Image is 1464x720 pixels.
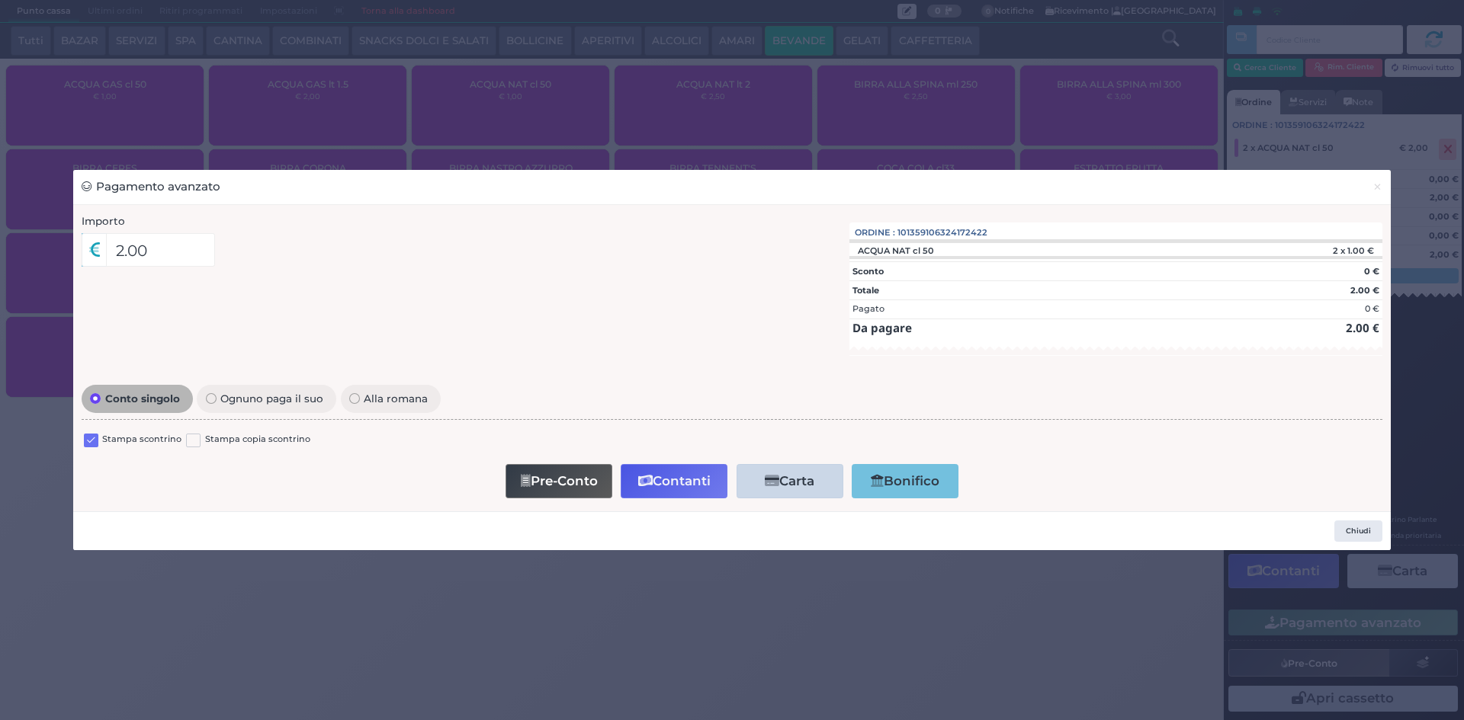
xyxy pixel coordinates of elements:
[506,464,612,498] button: Pre-Conto
[1364,170,1391,204] button: Chiudi
[1249,245,1382,256] div: 2 x 1.00 €
[855,226,895,239] span: Ordine :
[737,464,843,498] button: Carta
[852,464,958,498] button: Bonifico
[217,393,328,404] span: Ognuno paga il suo
[852,320,912,335] strong: Da pagare
[360,393,432,404] span: Alla romana
[1346,320,1379,335] strong: 2.00 €
[82,178,220,196] h3: Pagamento avanzato
[205,433,310,447] label: Stampa copia scontrino
[1365,302,1379,315] div: 0 €
[106,233,215,267] input: Es. 30.99
[102,433,181,447] label: Stampa scontrino
[1350,285,1379,296] strong: 2.00 €
[852,285,879,296] strong: Totale
[849,245,942,256] div: ACQUA NAT cl 50
[852,302,884,315] div: Pagato
[621,464,727,498] button: Contanti
[1372,178,1382,195] span: ×
[852,266,884,277] strong: Sconto
[897,226,987,239] span: 101359106324172422
[1364,266,1379,277] strong: 0 €
[1334,520,1382,542] button: Chiudi
[82,213,125,229] label: Importo
[101,393,184,404] span: Conto singolo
